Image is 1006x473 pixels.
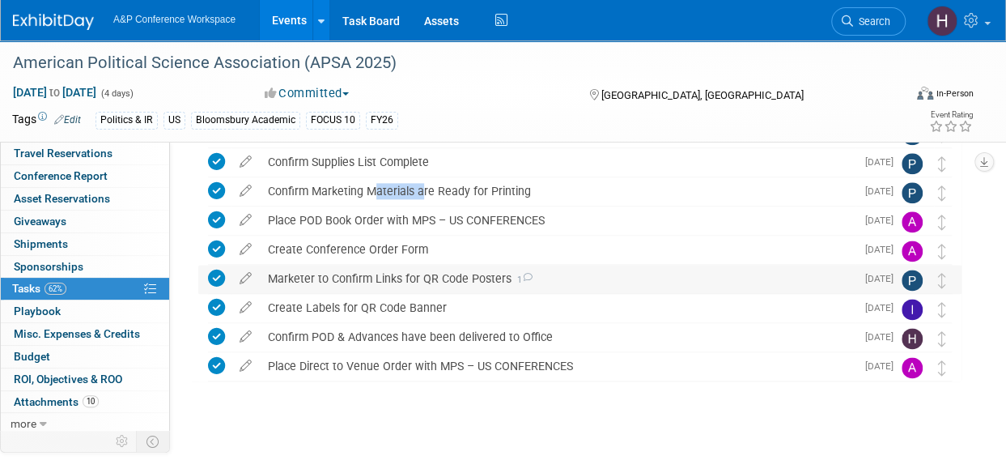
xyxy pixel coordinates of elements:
[902,270,923,291] img: Paige Papandrea
[113,14,236,25] span: A&P Conference Workspace
[1,300,169,322] a: Playbook
[1,165,169,187] a: Conference Report
[231,330,260,344] a: edit
[1,211,169,232] a: Giveaways
[12,85,97,100] span: [DATE] [DATE]
[260,352,855,380] div: Place Direct to Venue Order with MPS – US CONFERENCES
[865,156,902,168] span: [DATE]
[834,84,974,109] div: Event Format
[14,305,61,317] span: Playbook
[7,49,892,78] div: American Political Science Association (APSA 2025)
[260,236,855,263] div: Create Conference Order Form
[902,328,923,349] img: Hannah Siegel
[260,177,855,205] div: Confirm Marketing Materials are Ready for Printing
[831,7,906,36] a: Search
[137,431,170,452] td: Toggle Event Tabs
[865,331,902,343] span: [DATE]
[865,244,902,255] span: [DATE]
[902,299,923,320] img: Ira Sumarno
[936,87,974,100] div: In-Person
[191,112,300,129] div: Bloomsbury Academic
[1,413,169,435] a: more
[902,153,923,174] img: Paige Papandrea
[865,215,902,226] span: [DATE]
[853,15,890,28] span: Search
[938,244,946,259] i: Move task
[260,207,855,234] div: Place POD Book Order with MPS – US CONFERENCES
[231,359,260,373] a: edit
[917,87,933,100] img: Format-Inperson.png
[14,169,108,182] span: Conference Report
[1,278,169,300] a: Tasks62%
[1,369,169,390] a: ROI, Objectives & ROO
[260,323,855,351] div: Confirm POD & Advances have been delivered to Office
[14,260,83,273] span: Sponsorships
[108,431,137,452] td: Personalize Event Tab Strip
[366,112,398,129] div: FY26
[938,302,946,317] i: Move task
[231,155,260,169] a: edit
[260,294,855,322] div: Create Labels for QR Code Banner
[14,237,68,250] span: Shipments
[1,188,169,210] a: Asset Reservations
[1,143,169,164] a: Travel Reservations
[14,395,99,408] span: Attachments
[260,148,855,176] div: Confirm Supplies List Complete
[14,215,66,228] span: Giveaways
[865,273,902,284] span: [DATE]
[927,6,957,36] img: Hannah Siegel
[511,275,533,285] span: 1
[260,265,855,292] div: Marketer to Confirm Links for QR Code Posters
[163,112,185,129] div: US
[1,391,169,413] a: Attachments10
[231,213,260,228] a: edit
[1,233,169,255] a: Shipments
[865,360,902,372] span: [DATE]
[231,300,260,315] a: edit
[231,242,260,257] a: edit
[14,192,110,205] span: Asset Reservations
[938,215,946,230] i: Move task
[83,395,99,407] span: 10
[96,112,158,129] div: Politics & IR
[865,185,902,197] span: [DATE]
[259,85,355,102] button: Committed
[938,360,946,376] i: Move task
[938,273,946,288] i: Move task
[14,147,112,160] span: Travel Reservations
[12,111,81,130] td: Tags
[47,86,62,99] span: to
[1,323,169,345] a: Misc. Expenses & Credits
[231,271,260,286] a: edit
[865,302,902,313] span: [DATE]
[11,417,36,430] span: more
[14,327,140,340] span: Misc. Expenses & Credits
[902,241,923,262] img: Amanda Oney
[231,184,260,198] a: edit
[902,182,923,203] img: Paige Papandrea
[1,256,169,278] a: Sponsorships
[14,350,50,363] span: Budget
[902,211,923,232] img: Amanda Oney
[12,282,66,295] span: Tasks
[13,14,94,30] img: ExhibitDay
[54,114,81,126] a: Edit
[938,156,946,172] i: Move task
[938,185,946,201] i: Move task
[45,283,66,295] span: 62%
[100,88,134,99] span: (4 days)
[601,89,804,101] span: [GEOGRAPHIC_DATA], [GEOGRAPHIC_DATA]
[306,112,360,129] div: FOCUS 10
[929,111,973,119] div: Event Rating
[14,373,122,386] span: ROI, Objectives & ROO
[902,357,923,378] img: Amanda Oney
[938,331,946,347] i: Move task
[1,346,169,368] a: Budget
